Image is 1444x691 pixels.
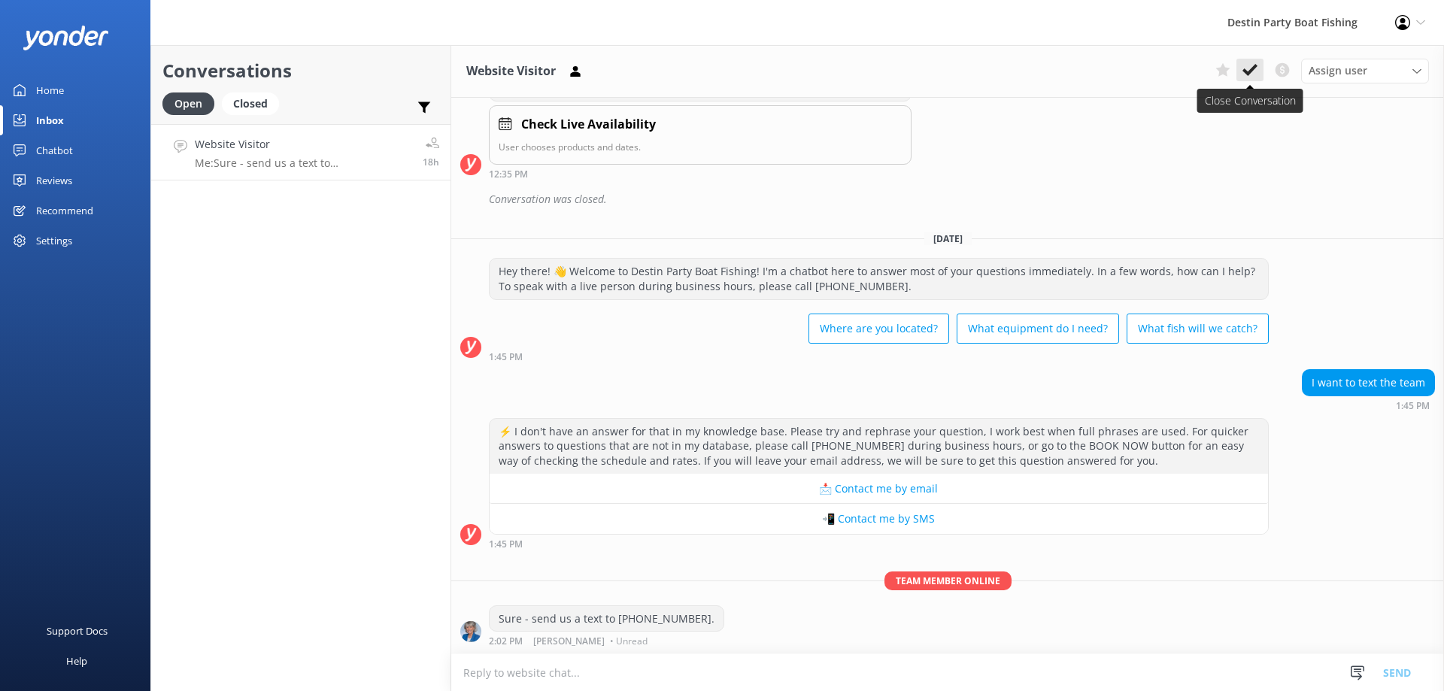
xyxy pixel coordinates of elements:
[490,504,1268,534] button: 📲 Contact me by SMS
[47,616,108,646] div: Support Docs
[489,635,724,646] div: Oct 13 2025 02:02pm (UTC -05:00) America/Cancun
[151,124,450,180] a: Website VisitorMe:Sure - send us a text to [PHONE_NUMBER].18h
[466,62,556,81] h3: Website Visitor
[489,170,528,179] strong: 12:35 PM
[489,637,523,646] strong: 2:02 PM
[162,95,222,111] a: Open
[36,226,72,256] div: Settings
[1303,370,1434,396] div: I want to text the team
[222,92,279,115] div: Closed
[489,538,1269,549] div: Oct 13 2025 01:45pm (UTC -05:00) America/Cancun
[23,26,109,50] img: yonder-white-logo.png
[521,115,656,135] h4: Check Live Availability
[808,314,949,344] button: Where are you located?
[490,474,1268,504] button: 📩 Contact me by email
[460,186,1435,212] div: 2025-09-08T18:48:06.584
[489,353,523,362] strong: 1:45 PM
[884,571,1012,590] span: Team member online
[489,351,1269,362] div: Oct 13 2025 01:45pm (UTC -05:00) America/Cancun
[195,136,411,153] h4: Website Visitor
[1301,59,1429,83] div: Assign User
[36,105,64,135] div: Inbox
[489,168,912,179] div: Sep 08 2025 12:35pm (UTC -05:00) America/Cancun
[610,637,648,646] span: • Unread
[489,186,1435,212] div: Conversation was closed.
[162,56,439,85] h2: Conversations
[66,646,87,676] div: Help
[490,419,1268,474] div: ⚡ I don't have an answer for that in my knowledge base. Please try and rephrase your question, I ...
[36,195,93,226] div: Recommend
[533,637,605,646] span: [PERSON_NAME]
[423,156,439,168] span: Oct 13 2025 02:02pm (UTC -05:00) America/Cancun
[195,156,411,170] p: Me: Sure - send us a text to [PHONE_NUMBER].
[490,606,724,632] div: Sure - send us a text to [PHONE_NUMBER].
[1302,400,1435,411] div: Oct 13 2025 01:45pm (UTC -05:00) America/Cancun
[1127,314,1269,344] button: What fish will we catch?
[1396,402,1430,411] strong: 1:45 PM
[36,75,64,105] div: Home
[924,232,972,245] span: [DATE]
[490,259,1268,299] div: Hey there! 👋 Welcome to Destin Party Boat Fishing! I'm a chatbot here to answer most of your ques...
[957,314,1119,344] button: What equipment do I need?
[36,135,73,165] div: Chatbot
[162,92,214,115] div: Open
[1309,62,1367,79] span: Assign user
[499,140,902,154] p: User chooses products and dates.
[489,540,523,549] strong: 1:45 PM
[36,165,72,195] div: Reviews
[222,95,287,111] a: Closed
